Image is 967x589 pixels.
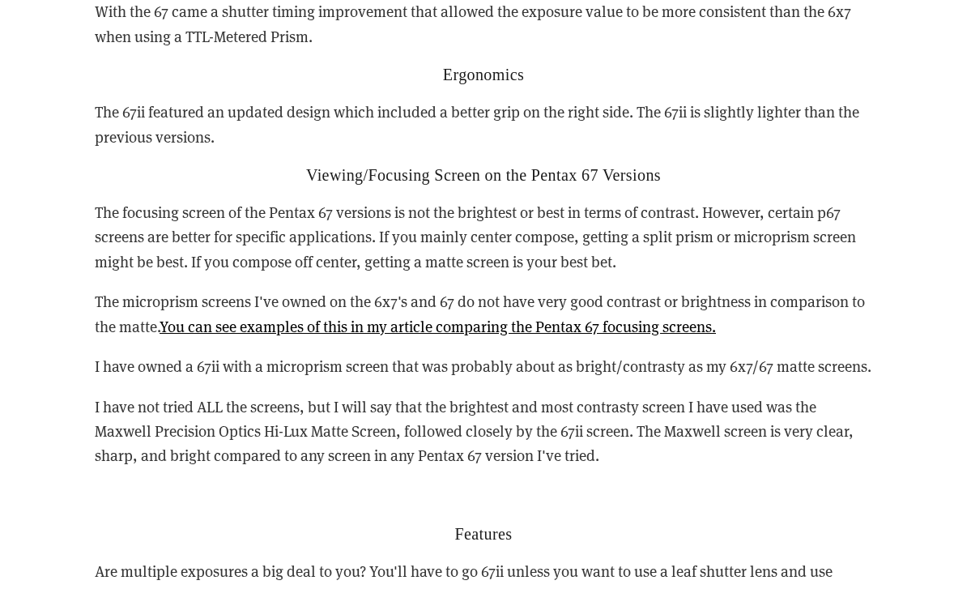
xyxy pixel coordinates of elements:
p: I have owned a 67ii with a microprism screen that was probably about as bright/contrasty as my 6x... [95,354,872,378]
p: The 67ii featured an updated design which included a better grip on the right side. The 67ii is s... [95,100,872,149]
h2: Viewing/Focusing Screen on the Pentax 67 Versions [95,165,872,185]
a: You can see examples of this in my article comparing the Pentax 67 focusing screens. [160,316,716,336]
p: I have not tried ALL the screens, but I will say that the brightest and most contrasty screen I h... [95,395,872,468]
p: The focusing screen of the Pentax 67 versions is not the brightest or best in terms of contrast. ... [95,200,872,274]
p: The microprism screens I've owned on the 6x7's and 67 do not have very good contrast or brightnes... [95,289,872,339]
h2: Features [95,524,872,544]
h2: Ergonomics [95,65,872,84]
